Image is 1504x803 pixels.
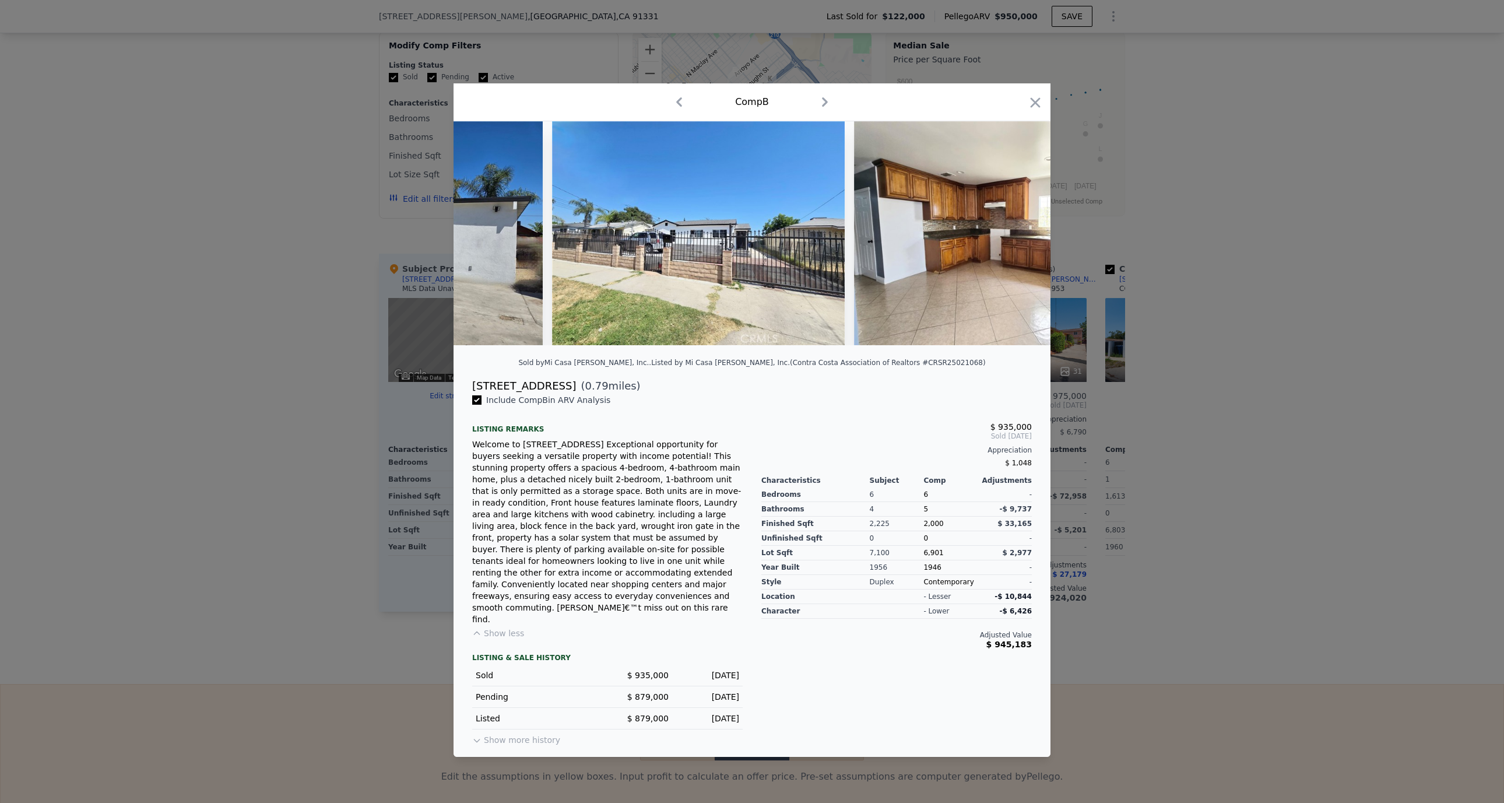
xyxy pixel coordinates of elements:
[990,422,1032,432] span: $ 935,000
[472,378,576,394] div: [STREET_ADDRESS]
[761,488,870,502] div: Bedrooms
[923,502,978,517] div: 5
[986,640,1032,649] span: $ 945,183
[472,653,743,665] div: LISTING & SALE HISTORY
[761,432,1032,441] span: Sold [DATE]
[923,560,978,575] div: 1946
[978,575,1032,590] div: -
[482,395,615,405] span: Include Comp B in ARV Analysis
[761,590,870,604] div: location
[678,669,739,681] div: [DATE]
[678,713,739,724] div: [DATE]
[472,627,524,639] button: Show less
[870,517,924,531] div: 2,225
[761,517,870,531] div: Finished Sqft
[476,669,598,681] div: Sold
[472,415,743,434] div: Listing remarks
[518,359,651,367] div: Sold by Mi Casa [PERSON_NAME], Inc. .
[997,520,1032,528] span: $ 33,165
[472,439,743,625] div: Welcome to [STREET_ADDRESS] Exceptional opportunity for buyers seeking a versatile property with ...
[761,630,1032,640] div: Adjusted Value
[978,531,1032,546] div: -
[761,604,870,619] div: character
[761,575,870,590] div: Style
[978,560,1032,575] div: -
[761,560,870,575] div: Year Built
[923,549,943,557] span: 6,901
[761,546,870,560] div: Lot Sqft
[923,575,978,590] div: Contemporary
[923,520,943,528] span: 2,000
[678,691,739,703] div: [DATE]
[651,359,985,367] div: Listed by Mi Casa [PERSON_NAME], Inc. (Contra Costa Association of Realtors #CRSR25021068)
[854,121,1152,345] img: Property Img
[870,502,924,517] div: 4
[870,575,924,590] div: Duplex
[978,488,1032,502] div: -
[476,691,598,703] div: Pending
[1000,607,1032,615] span: -$ 6,426
[870,560,924,575] div: 1956
[585,380,609,392] span: 0.79
[870,546,924,560] div: 7,100
[1003,549,1032,557] span: $ 2,977
[923,606,949,616] div: - lower
[870,488,924,502] div: 6
[923,534,928,542] span: 0
[923,592,951,601] div: - lesser
[735,95,769,109] div: Comp B
[761,502,870,517] div: Bathrooms
[761,531,870,546] div: Unfinished Sqft
[576,378,640,394] span: ( miles)
[476,713,598,724] div: Listed
[923,476,978,485] div: Comp
[1005,459,1032,467] span: $ 1,048
[995,592,1032,601] span: -$ 10,844
[627,714,669,723] span: $ 879,000
[1000,505,1032,513] span: -$ 9,737
[627,692,669,702] span: $ 879,000
[552,121,845,345] img: Property Img
[870,476,924,485] div: Subject
[870,531,924,546] div: 0
[472,730,560,746] button: Show more history
[627,671,669,680] span: $ 935,000
[761,446,1032,455] div: Appreciation
[761,476,870,485] div: Characteristics
[923,490,928,499] span: 6
[978,476,1032,485] div: Adjustments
